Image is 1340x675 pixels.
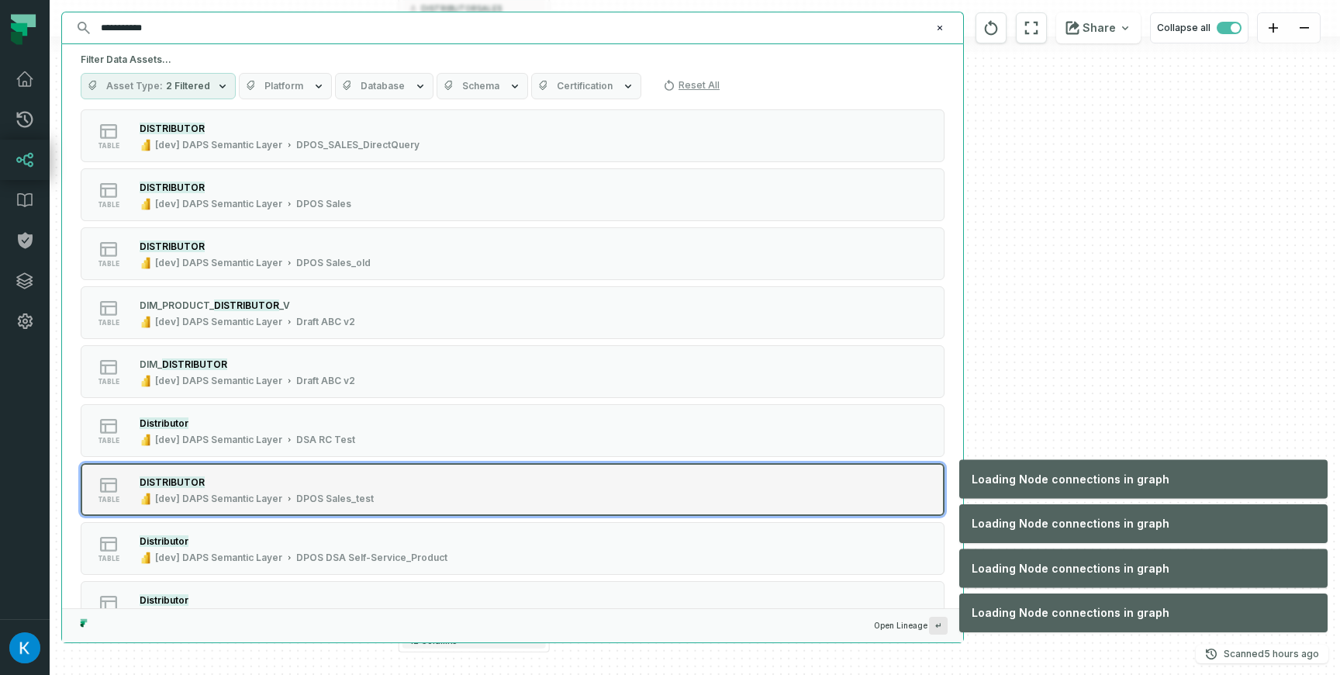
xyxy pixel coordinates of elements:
span: D [140,358,147,370]
mark: DISTRIBUTOR [140,241,205,252]
mark: DISTRIBUTOR [140,476,205,488]
div: Loading Node connections in graph [959,459,1328,498]
div: DPOS DSA Self-Service_Product [296,552,447,564]
div: [dev] DAPS Semantic Layer [155,139,282,151]
div: DPOS Sales_old [296,257,371,269]
span: Certification [557,80,613,92]
div: [dev] DAPS Semantic Layer [155,375,282,387]
p: Scanned [1224,646,1319,662]
button: Database [335,73,433,99]
mark: DISTRIBUTOR [140,123,205,134]
button: table[dev] DAPS Semantic LayerDPOS Sales_test [81,463,945,516]
button: zoom out [1289,13,1320,43]
span: _V [279,299,290,311]
mark: DISTRIBUTOR [214,299,279,311]
button: Asset Type2 Filtered [81,73,236,99]
div: [dev] DAPS Semantic Layer [155,198,282,210]
button: Schema [437,73,528,99]
span: Open Lineage [874,617,948,635]
span: DIM_PRODU [140,299,196,311]
button: Clear search query [932,20,948,36]
span: Database [361,80,405,92]
span: 42 columns [409,636,457,646]
div: DPOS Sales_test [296,493,374,505]
span: Platform [264,80,303,92]
span: table [98,378,119,386]
span: Schema [462,80,499,92]
span: IM_ [147,358,162,370]
div: Loading Node connections in graph [959,504,1328,543]
button: table[dev] DAPS Semantic LayerDSA RC Test [81,404,945,457]
button: table[dev] DAPS Semantic LayerDPOS_SALES_DirectQuery [81,109,945,162]
mark: DISTRIBUTOR [162,358,227,370]
div: Suggestions [62,109,963,608]
button: Reset All [657,73,726,98]
div: DSA RC Test [296,434,355,446]
button: Certification [531,73,641,99]
span: 2 Filtered [166,80,210,92]
button: Collapse all [1150,12,1248,43]
span: Asset Type [106,80,163,92]
div: Loading Node connections in graph [959,549,1328,587]
span: table [98,496,119,504]
mark: DISTRIBUTOR [140,182,205,193]
div: DPOS Sales [296,198,351,210]
span: table [98,319,119,327]
span: CT_ [196,299,214,311]
div: [dev] DAPS Semantic Layer [155,257,282,269]
div: DPOS_SALES_DirectQuery [296,139,420,151]
button: Scanned[DATE] 4:03:47 AM [1196,645,1328,663]
button: Platform [239,73,332,99]
div: [dev] DAPS Semantic Layer [155,434,282,446]
img: avatar of Kosta Shougaev [9,632,40,663]
button: table[dev] DAPS Semantic LayerDPOS Sales_old [81,227,945,280]
mark: Distributor [140,535,188,547]
div: Draft ABC v2 [296,375,355,387]
div: [dev] DAPS Semantic Layer [155,552,282,564]
span: table [98,142,119,150]
span: Press ↵ to add a new Data Asset to the graph [929,617,948,635]
span: table [98,555,119,562]
span: table [98,437,119,445]
div: Draft ABC v2 [296,316,355,328]
div: [dev] DAPS Semantic Layer [155,316,282,328]
mark: Distributor [140,417,188,429]
h5: Filter Data Assets... [81,54,945,66]
button: table[dev] DAPS Semantic LayerDistributorSISO Dashboard [81,581,945,634]
button: table[dev] DAPS Semantic LayerDraft ABC v2 [81,345,945,398]
button: table[dev] DAPS Semantic LayerDPOS Sales [81,168,945,221]
button: zoom in [1258,13,1289,43]
span: table [98,201,119,209]
div: [dev] DAPS Semantic Layer [155,493,282,505]
button: table[dev] DAPS Semantic LayerDraft ABC v2 [81,286,945,339]
div: Loading Node connections in graph [959,594,1328,632]
span: table [98,260,119,268]
mark: Distributor [140,594,188,606]
button: table[dev] DAPS Semantic LayerDPOS DSA Self-Service_Product [81,522,945,575]
button: Share [1056,12,1141,43]
relative-time: Oct 15, 2025, 4:03 AM GMT+3 [1264,648,1319,659]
